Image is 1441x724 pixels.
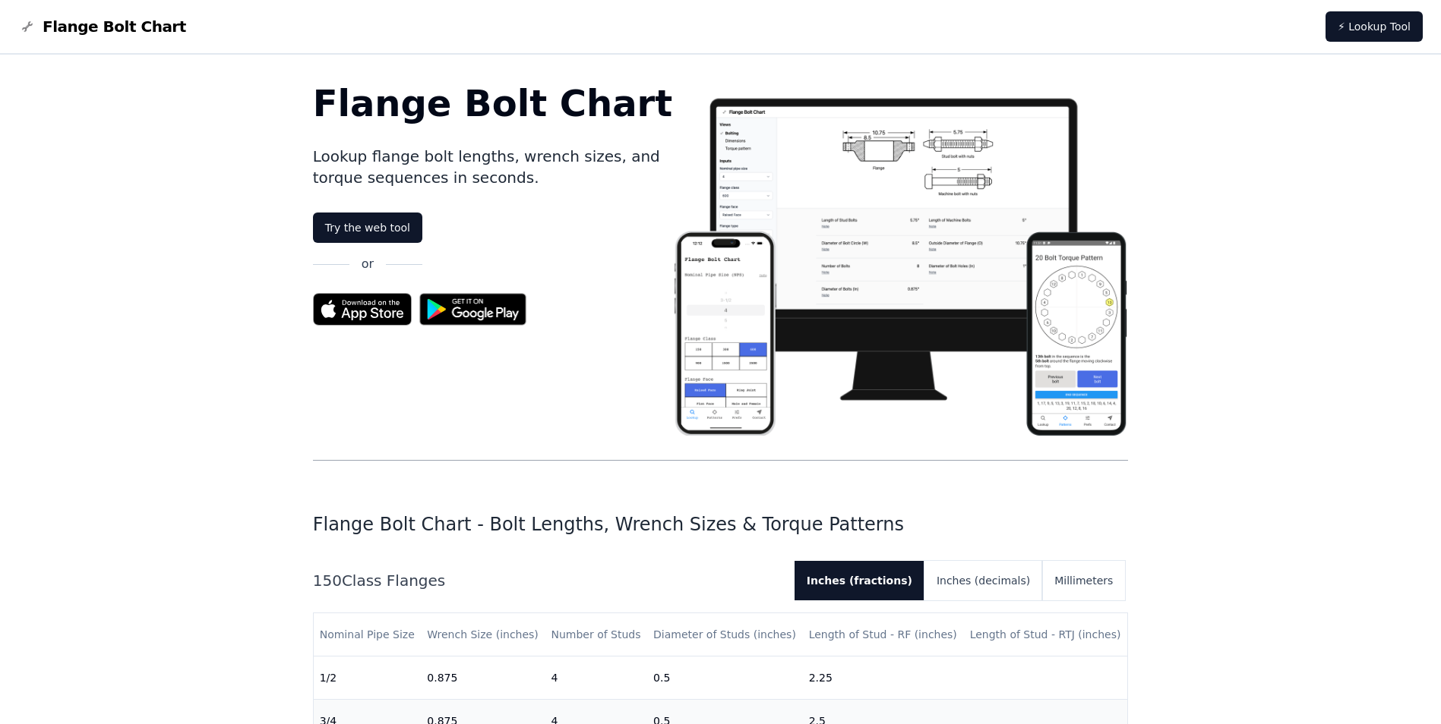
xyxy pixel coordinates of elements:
span: Flange Bolt Chart [43,16,186,37]
h1: Flange Bolt Chart [313,85,673,121]
th: Number of Studs [545,613,647,656]
th: Diameter of Studs (inches) [647,613,803,656]
button: Inches (fractions) [795,561,924,600]
td: 4 [545,656,647,700]
h2: 150 Class Flanges [313,570,782,591]
th: Length of Stud - RF (inches) [803,613,964,656]
img: Flange bolt chart app screenshot [672,85,1128,436]
a: ⚡ Lookup Tool [1326,11,1423,42]
p: or [362,255,374,273]
th: Nominal Pipe Size [314,613,422,656]
td: 1/2 [314,656,422,700]
img: Flange Bolt Chart Logo [18,17,36,36]
th: Length of Stud - RTJ (inches) [964,613,1128,656]
td: 0.875 [421,656,545,700]
th: Wrench Size (inches) [421,613,545,656]
td: 2.25 [803,656,964,700]
img: Get it on Google Play [412,285,535,333]
td: 0.5 [647,656,803,700]
img: App Store badge for the Flange Bolt Chart app [313,293,412,326]
button: Millimeters [1042,561,1125,600]
p: Lookup flange bolt lengths, wrench sizes, and torque sequences in seconds. [313,146,673,188]
h1: Flange Bolt Chart - Bolt Lengths, Wrench Sizes & Torque Patterns [313,512,1129,537]
a: Flange Bolt Chart LogoFlange Bolt Chart [18,16,186,37]
button: Inches (decimals) [924,561,1042,600]
a: Try the web tool [313,212,422,243]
